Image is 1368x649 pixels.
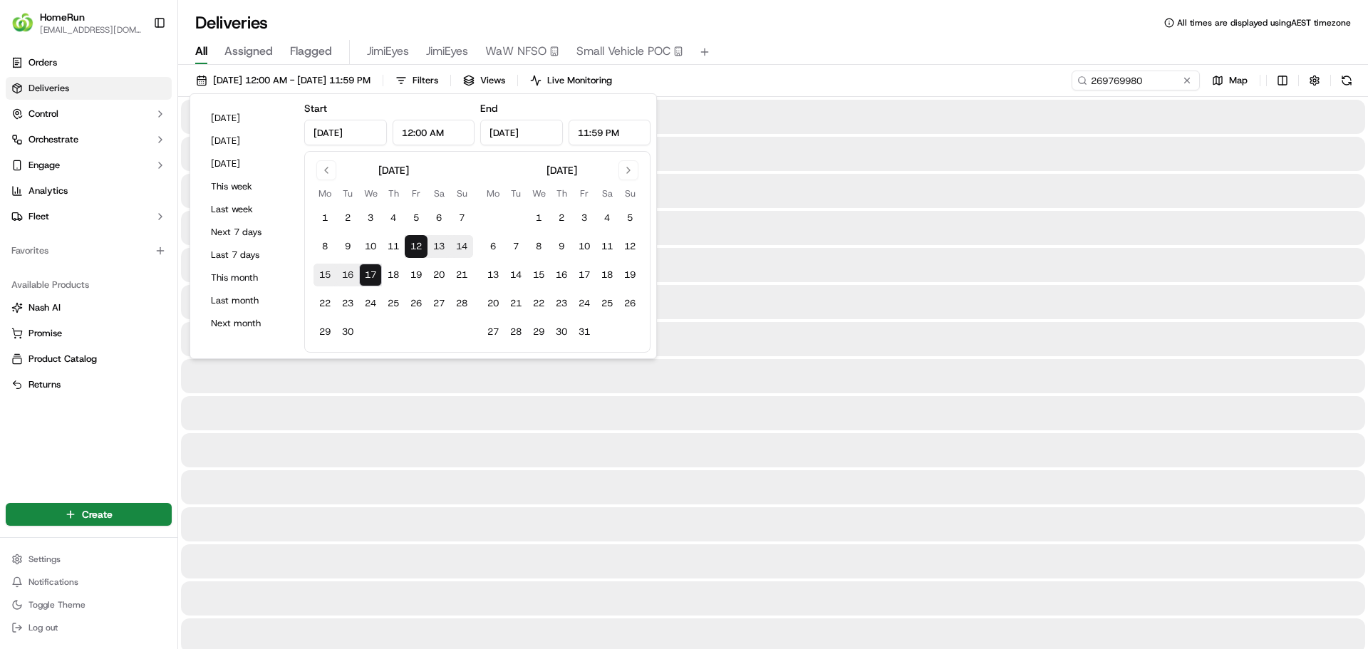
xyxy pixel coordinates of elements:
[6,239,172,262] div: Favorites
[596,264,618,286] button: 18
[482,264,504,286] button: 13
[1337,71,1357,90] button: Refresh
[28,210,49,223] span: Fleet
[504,186,527,201] th: Tuesday
[569,120,651,145] input: Time
[6,51,172,74] a: Orders
[1229,74,1248,87] span: Map
[313,186,336,201] th: Monday
[28,554,61,565] span: Settings
[405,264,427,286] button: 19
[450,292,473,315] button: 28
[195,11,268,34] h1: Deliveries
[450,264,473,286] button: 21
[195,43,207,60] span: All
[550,186,573,201] th: Thursday
[426,43,468,60] span: JimiEyes
[527,292,550,315] button: 22
[1206,71,1254,90] button: Map
[405,186,427,201] th: Friday
[11,11,34,34] img: HomeRun
[28,185,68,197] span: Analytics
[336,292,359,315] button: 23
[405,235,427,258] button: 12
[6,373,172,396] button: Returns
[1072,71,1200,90] input: Type to search
[28,353,97,365] span: Product Catalog
[527,235,550,258] button: 8
[427,264,450,286] button: 20
[527,264,550,286] button: 15
[450,207,473,229] button: 7
[382,207,405,229] button: 4
[28,327,62,340] span: Promise
[28,301,61,314] span: Nash AI
[336,186,359,201] th: Tuesday
[618,160,638,180] button: Go to next month
[316,160,336,180] button: Go to previous month
[28,599,85,611] span: Toggle Theme
[359,292,382,315] button: 24
[393,120,475,145] input: Time
[527,321,550,343] button: 29
[336,264,359,286] button: 16
[550,207,573,229] button: 2
[6,322,172,345] button: Promise
[359,186,382,201] th: Wednesday
[405,292,427,315] button: 26
[576,43,670,60] span: Small Vehicle POC
[427,186,450,201] th: Saturday
[504,321,527,343] button: 28
[28,133,78,146] span: Orchestrate
[11,353,166,365] a: Product Catalog
[304,120,387,145] input: Date
[427,207,450,229] button: 6
[40,10,85,24] button: HomeRun
[382,235,405,258] button: 11
[573,186,596,201] th: Friday
[618,207,641,229] button: 5
[596,207,618,229] button: 4
[6,180,172,202] a: Analytics
[82,507,113,521] span: Create
[336,207,359,229] button: 2
[485,43,546,60] span: WaW NFSO
[6,572,172,592] button: Notifications
[28,159,60,172] span: Engage
[573,264,596,286] button: 17
[618,292,641,315] button: 26
[28,56,57,69] span: Orders
[28,82,69,95] span: Deliveries
[382,292,405,315] button: 25
[204,199,290,219] button: Last week
[359,235,382,258] button: 10
[40,24,142,36] button: [EMAIL_ADDRESS][DOMAIN_NAME]
[482,186,504,201] th: Monday
[480,120,563,145] input: Date
[480,102,497,115] label: End
[618,264,641,286] button: 19
[204,154,290,174] button: [DATE]
[450,235,473,258] button: 14
[527,186,550,201] th: Wednesday
[378,163,409,177] div: [DATE]
[204,222,290,242] button: Next 7 days
[6,274,172,296] div: Available Products
[482,292,504,315] button: 20
[427,235,450,258] button: 13
[204,291,290,311] button: Last month
[382,186,405,201] th: Thursday
[204,313,290,333] button: Next month
[313,321,336,343] button: 29
[359,207,382,229] button: 3
[618,235,641,258] button: 12
[504,292,527,315] button: 21
[6,595,172,615] button: Toggle Theme
[336,321,359,343] button: 30
[6,549,172,569] button: Settings
[11,378,166,391] a: Returns
[482,321,504,343] button: 27
[6,296,172,319] button: Nash AI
